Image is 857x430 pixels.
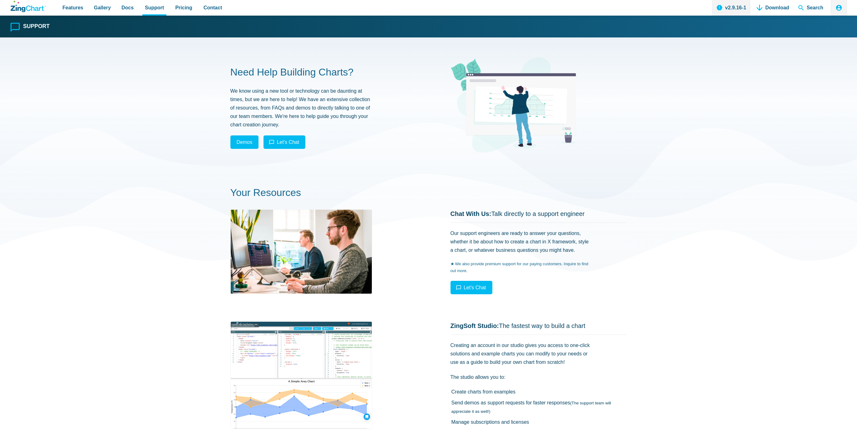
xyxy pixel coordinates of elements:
p: Talk directly to a support engineer [451,209,627,218]
span: Pricing [175,3,192,12]
p: We also provide premium support for our paying customers. Inquire to find out more. [451,261,591,274]
h2: Your Resources [230,186,627,199]
span: Features [62,3,83,12]
span: Contact [204,3,222,12]
span: Let's Chat [277,139,299,145]
li: Send demos as support requests for faster responses [451,398,627,415]
span: Demos [237,138,253,146]
span: Support [145,3,164,12]
p: Creating an account in our studio gives you access to one-click solutions and example charts you ... [451,341,591,367]
a: Demos [230,135,259,149]
a: ZingChart Logo. Click to return to the homepage [11,1,46,12]
h1: Support [23,24,50,29]
span: Let's Chat [464,285,486,290]
p: We know using a new tool or technology can be daunting at times, but we are here to help! We have... [230,87,371,129]
strong: ZingSoft Studio: [451,322,499,329]
p: Our support engineers are ready to answer your questions, whether it be about how to create a cha... [451,229,591,255]
p: The fastest way to build a chart [451,321,627,330]
span: Docs [121,3,134,12]
strong: Chat With Us: [451,210,491,217]
li: Manage subscriptions and licenses [451,418,627,426]
h2: Need Help Building Charts? [230,66,407,79]
li: Create charts from examples [451,388,627,396]
img: Two support representatives [230,209,372,294]
img: Example of editing a demo in the ZingSoft Studio [230,321,372,429]
span: Gallery [94,3,111,12]
p: The studio allows you to: [451,373,591,381]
